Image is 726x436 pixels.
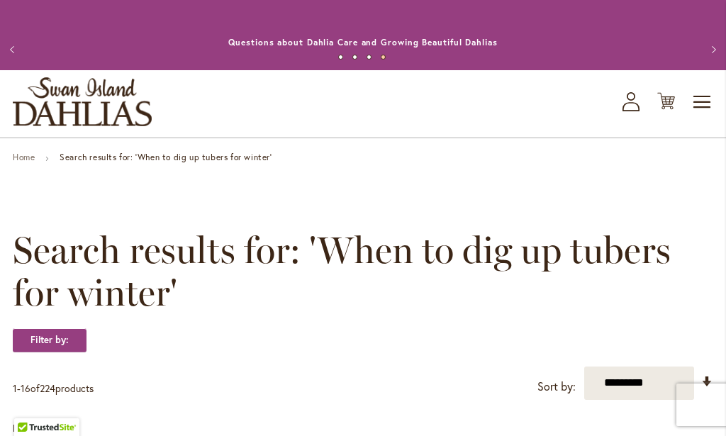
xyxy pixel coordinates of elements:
[11,386,50,425] iframe: Launch Accessibility Center
[13,421,713,435] dt: Did you mean
[381,55,386,60] button: 4 of 4
[352,55,357,60] button: 2 of 4
[13,328,86,352] strong: Filter by:
[367,55,372,60] button: 3 of 4
[60,152,272,162] strong: Search results for: 'When to dig up tubers for winter'
[40,381,55,395] span: 224
[537,374,576,400] label: Sort by:
[13,381,17,395] span: 1
[228,37,497,47] a: Questions about Dahlia Care and Growing Beautiful Dahlias
[21,381,30,395] span: 16
[13,77,152,126] a: store logo
[13,377,94,400] p: - of products
[13,152,35,162] a: Home
[13,229,713,314] span: Search results for: 'When to dig up tubers for winter'
[338,55,343,60] button: 1 of 4
[698,35,726,64] button: Next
